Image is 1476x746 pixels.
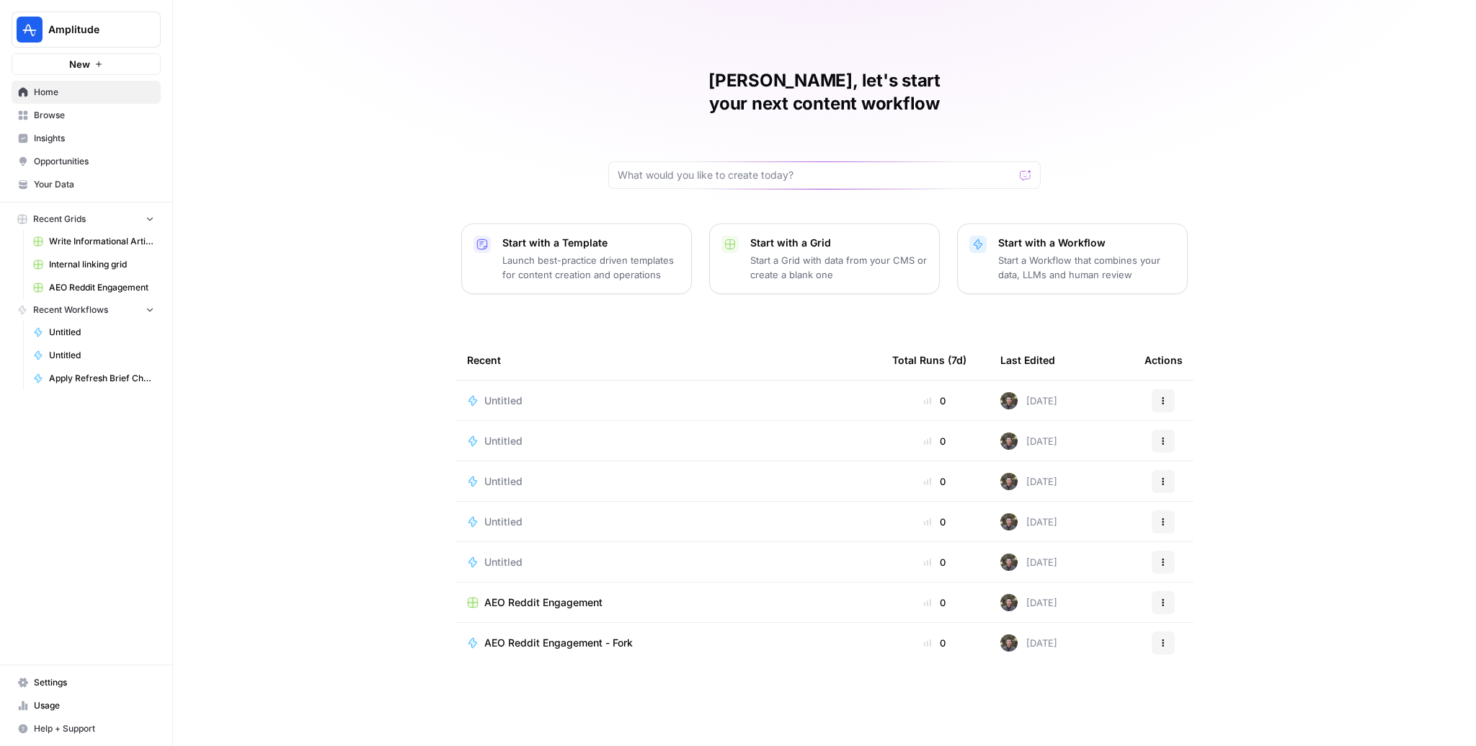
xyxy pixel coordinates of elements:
[12,104,161,127] a: Browse
[467,636,869,650] a: AEO Reddit Engagement - Fork
[998,236,1175,250] p: Start with a Workflow
[750,253,928,282] p: Start a Grid with data from your CMS or create a blank one
[998,253,1175,282] p: Start a Workflow that combines your data, LLMs and human review
[49,372,154,385] span: Apply Refresh Brief Changes
[27,344,161,367] a: Untitled
[1000,554,1018,571] img: maow1e9ocotky9esmvpk8ol9rk58
[1000,392,1057,409] div: [DATE]
[27,253,161,276] a: Internal linking grid
[1000,513,1057,530] div: [DATE]
[1144,340,1183,380] div: Actions
[1000,392,1018,409] img: maow1e9ocotky9esmvpk8ol9rk58
[49,235,154,248] span: Write Informational Article
[467,595,869,610] a: AEO Reddit Engagement
[484,515,523,529] span: Untitled
[892,595,977,610] div: 0
[34,109,154,122] span: Browse
[467,555,869,569] a: Untitled
[69,57,90,71] span: New
[484,595,603,610] span: AEO Reddit Engagement
[1000,432,1018,450] img: maow1e9ocotky9esmvpk8ol9rk58
[27,367,161,390] a: Apply Refresh Brief Changes
[12,299,161,321] button: Recent Workflows
[1000,513,1018,530] img: maow1e9ocotky9esmvpk8ol9rk58
[34,132,154,145] span: Insights
[502,253,680,282] p: Launch best-practice driven templates for content creation and operations
[12,717,161,740] button: Help + Support
[1000,634,1057,652] div: [DATE]
[34,722,154,735] span: Help + Support
[1000,634,1018,652] img: maow1e9ocotky9esmvpk8ol9rk58
[34,178,154,191] span: Your Data
[27,321,161,344] a: Untitled
[1000,432,1057,450] div: [DATE]
[34,155,154,168] span: Opportunities
[484,636,633,650] span: AEO Reddit Engagement - Fork
[1000,473,1057,490] div: [DATE]
[49,281,154,294] span: AEO Reddit Engagement
[484,434,523,448] span: Untitled
[12,671,161,694] a: Settings
[892,474,977,489] div: 0
[892,394,977,408] div: 0
[1000,340,1055,380] div: Last Edited
[957,223,1188,294] button: Start with a WorkflowStart a Workflow that combines your data, LLMs and human review
[1000,554,1057,571] div: [DATE]
[608,69,1041,115] h1: [PERSON_NAME], let's start your next content workflow
[461,223,692,294] button: Start with a TemplateLaunch best-practice driven templates for content creation and operations
[12,150,161,173] a: Opportunities
[467,394,869,408] a: Untitled
[618,168,1014,182] input: What would you like to create today?
[467,434,869,448] a: Untitled
[467,340,869,380] div: Recent
[33,303,108,316] span: Recent Workflows
[484,555,523,569] span: Untitled
[12,173,161,196] a: Your Data
[49,258,154,271] span: Internal linking grid
[27,230,161,253] a: Write Informational Article
[892,515,977,529] div: 0
[33,213,86,226] span: Recent Grids
[34,699,154,712] span: Usage
[12,81,161,104] a: Home
[49,349,154,362] span: Untitled
[27,276,161,299] a: AEO Reddit Engagement
[467,515,869,529] a: Untitled
[1000,473,1018,490] img: maow1e9ocotky9esmvpk8ol9rk58
[892,555,977,569] div: 0
[12,208,161,230] button: Recent Grids
[892,340,966,380] div: Total Runs (7d)
[34,676,154,689] span: Settings
[12,694,161,717] a: Usage
[17,17,43,43] img: Amplitude Logo
[484,394,523,408] span: Untitled
[12,127,161,150] a: Insights
[467,474,869,489] a: Untitled
[750,236,928,250] p: Start with a Grid
[34,86,154,99] span: Home
[12,53,161,75] button: New
[12,12,161,48] button: Workspace: Amplitude
[1000,594,1057,611] div: [DATE]
[709,223,940,294] button: Start with a GridStart a Grid with data from your CMS or create a blank one
[1000,594,1018,611] img: maow1e9ocotky9esmvpk8ol9rk58
[49,326,154,339] span: Untitled
[892,636,977,650] div: 0
[892,434,977,448] div: 0
[48,22,135,37] span: Amplitude
[502,236,680,250] p: Start with a Template
[484,474,523,489] span: Untitled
